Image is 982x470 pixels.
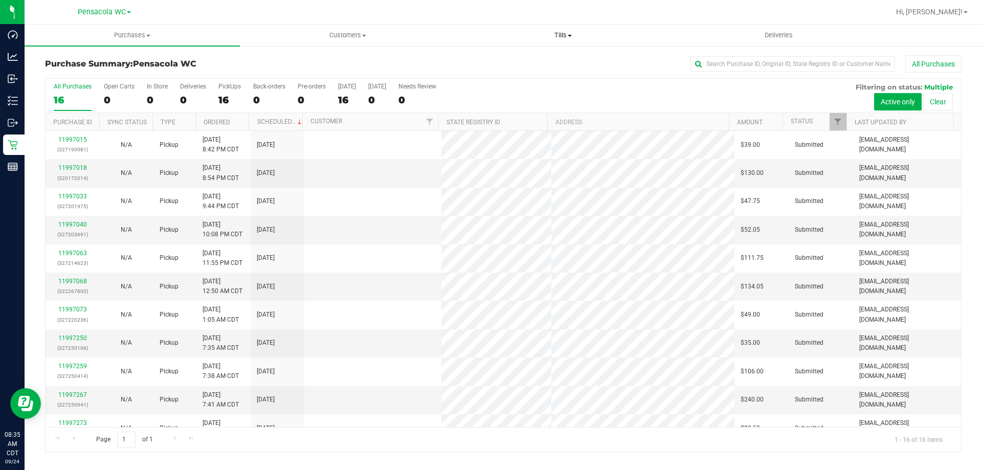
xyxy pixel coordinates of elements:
div: 0 [104,94,135,106]
div: Open Carts [104,83,135,90]
span: [EMAIL_ADDRESS][DOMAIN_NAME] [859,163,955,183]
span: Pickup [160,367,178,376]
span: [DATE] [257,338,275,348]
span: Pickup [160,140,178,150]
div: 0 [298,94,326,106]
span: 1 - 16 of 16 items [886,432,951,447]
span: Deliveries [751,31,807,40]
a: 11997273 [58,419,87,427]
a: 11997250 [58,334,87,342]
div: Pre-orders [298,83,326,90]
span: Not Applicable [121,396,132,403]
a: 11997068 [58,278,87,285]
p: (327250941) [52,400,93,410]
button: N/A [121,395,132,405]
div: 0 [147,94,168,106]
span: Tills [456,31,670,40]
span: Not Applicable [121,169,132,176]
div: [DATE] [338,83,356,90]
span: Pensacola WC [78,8,126,16]
a: Deliveries [671,25,886,46]
a: 11997063 [58,250,87,257]
button: N/A [121,282,132,292]
span: Pickup [160,168,178,178]
a: Filter [421,113,438,130]
div: Back-orders [253,83,285,90]
inline-svg: Outbound [8,118,18,128]
span: Not Applicable [121,283,132,290]
button: All Purchases [905,55,962,73]
div: 0 [253,94,285,106]
div: PickUps [218,83,241,90]
span: Submitted [795,196,823,206]
div: Deliveries [180,83,206,90]
span: Pickup [160,253,178,263]
div: In Store [147,83,168,90]
span: [DATE] [257,282,275,292]
span: [EMAIL_ADDRESS][DOMAIN_NAME] [859,390,955,410]
span: [DATE] [257,395,275,405]
button: N/A [121,253,132,263]
span: Pickup [160,225,178,235]
inline-svg: Dashboard [8,30,18,40]
a: Sync Status [107,119,147,126]
inline-svg: Reports [8,162,18,172]
a: State Registry ID [447,119,500,126]
span: Pickup [160,196,178,206]
p: 09/24 [5,458,20,465]
span: Submitted [795,423,823,433]
span: [DATE] [257,253,275,263]
a: 11997018 [58,164,87,171]
span: [DATE] 7:38 AM CDT [203,362,239,381]
button: N/A [121,367,132,376]
inline-svg: Inventory [8,96,18,106]
span: [EMAIL_ADDRESS][DOMAIN_NAME] [859,220,955,239]
span: [DATE] 7:42 AM CDT [203,418,239,438]
a: Customer [310,118,342,125]
span: Pickup [160,310,178,320]
span: $80.50 [741,423,760,433]
span: [EMAIL_ADDRESS][DOMAIN_NAME] [859,418,955,438]
button: Active only [874,93,922,110]
span: $52.05 [741,225,760,235]
span: $49.00 [741,310,760,320]
p: (327201975) [52,202,93,211]
span: Submitted [795,395,823,405]
div: Needs Review [398,83,436,90]
span: Submitted [795,168,823,178]
span: [DATE] 7:35 AM CDT [203,333,239,353]
span: Customers [240,31,455,40]
span: Pensacola WC [133,59,196,69]
span: [DATE] 9:44 PM CDT [203,192,239,211]
p: (327203691) [52,230,93,239]
div: 0 [180,94,206,106]
span: $35.00 [741,338,760,348]
span: Submitted [795,225,823,235]
a: Status [791,118,813,125]
span: $130.00 [741,168,764,178]
h3: Purchase Summary: [45,59,350,69]
span: [DATE] 11:55 PM CDT [203,249,242,268]
span: Submitted [795,338,823,348]
a: Filter [830,113,846,130]
button: N/A [121,196,132,206]
span: [EMAIL_ADDRESS][DOMAIN_NAME] [859,249,955,268]
inline-svg: Analytics [8,52,18,62]
span: [EMAIL_ADDRESS][DOMAIN_NAME] [859,362,955,381]
span: $47.75 [741,196,760,206]
span: Not Applicable [121,311,132,318]
span: [DATE] [257,225,275,235]
span: Multiple [924,83,953,91]
th: Address [547,113,729,131]
span: [EMAIL_ADDRESS][DOMAIN_NAME] [859,192,955,211]
span: Hi, [PERSON_NAME]! [896,8,963,16]
a: Customers [240,25,455,46]
a: 11997267 [58,391,87,398]
span: $111.75 [741,253,764,263]
span: [DATE] 7:41 AM CDT [203,390,239,410]
p: (327250414) [52,371,93,381]
span: $39.00 [741,140,760,150]
a: Type [161,119,175,126]
span: Not Applicable [121,141,132,148]
p: (320172014) [52,173,93,183]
